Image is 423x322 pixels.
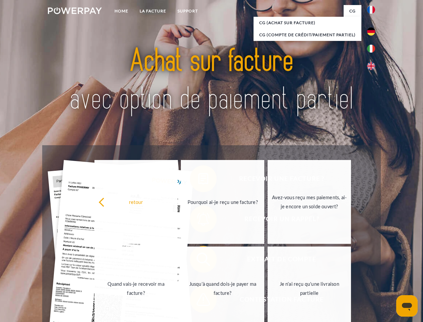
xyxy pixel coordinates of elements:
img: en [367,62,375,70]
img: it [367,45,375,53]
div: Quand vais-je recevoir ma facture? [98,279,174,298]
a: CG (achat sur facture) [254,17,361,29]
div: Je n'ai reçu qu'une livraison partielle [272,279,347,298]
iframe: Bouton de lancement de la fenêtre de messagerie [396,295,418,317]
a: LA FACTURE [134,5,172,17]
a: Support [172,5,204,17]
img: logo-powerpay-white.svg [48,7,102,14]
div: Jusqu'à quand dois-je payer ma facture? [185,279,260,298]
img: de [367,28,375,36]
a: Home [109,5,134,17]
img: title-powerpay_fr.svg [64,32,359,128]
div: Avez-vous reçu mes paiements, ai-je encore un solde ouvert? [272,193,347,211]
div: retour [98,197,174,206]
a: CG [344,5,361,17]
div: Pourquoi ai-je reçu une facture? [185,197,260,206]
img: fr [367,6,375,14]
a: Avez-vous reçu mes paiements, ai-je encore un solde ouvert? [268,160,351,244]
a: CG (Compte de crédit/paiement partiel) [254,29,361,41]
